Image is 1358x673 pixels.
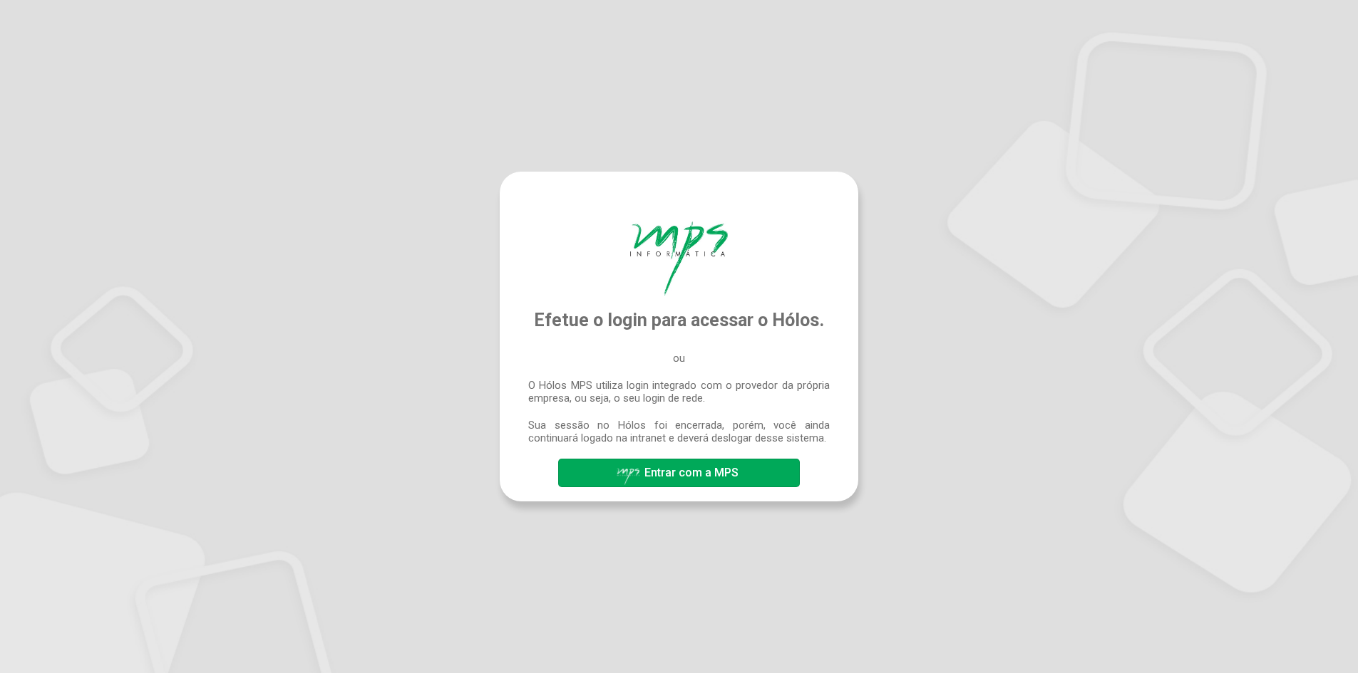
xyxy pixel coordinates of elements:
[528,379,830,405] span: O Hólos MPS utiliza login integrado com o provedor da própria empresa, ou seja, o seu login de rede.
[558,459,799,487] button: Entrar com a MPS
[528,419,830,444] span: Sua sessão no Hólos foi encerrada, porém, você ainda continuará logado na intranet e deverá deslo...
[534,310,824,330] span: Efetue o login para acessar o Hólos.
[673,352,685,365] span: ou
[644,466,739,479] span: Entrar com a MPS
[630,221,727,296] img: Hólos Mps Digital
